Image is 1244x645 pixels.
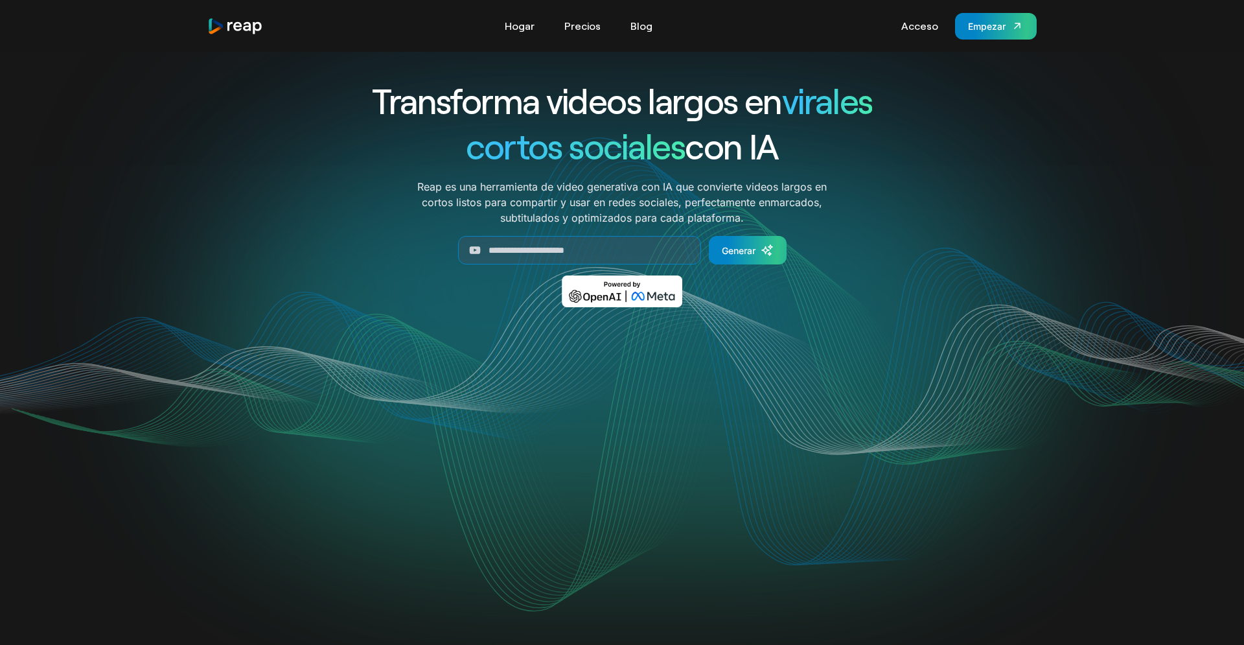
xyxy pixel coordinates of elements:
font: Generar [722,245,755,256]
a: Acceso [895,16,945,36]
img: Desarrollado por OpenAI y Meta [562,276,683,307]
a: Precios [558,16,607,36]
font: Blog [630,19,652,32]
font: Precios [564,19,601,32]
font: Transforma videos largos en [372,79,782,121]
a: Hogar [498,16,541,36]
a: Generar [709,236,787,264]
font: con IA [685,124,778,167]
font: Hogar [505,19,535,32]
font: Reap es una herramienta de video generativa con IA que convierte videos largos en cortos listos p... [417,180,827,224]
a: hogar [207,18,263,35]
a: Blog [624,16,659,36]
font: Empezar [968,21,1006,32]
font: cortos sociales [466,124,685,167]
form: Generar formulario [352,236,892,264]
font: virales [782,79,873,121]
font: Acceso [901,19,938,32]
a: Empezar [955,13,1037,40]
img: logotipo de cosechar [207,18,263,35]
